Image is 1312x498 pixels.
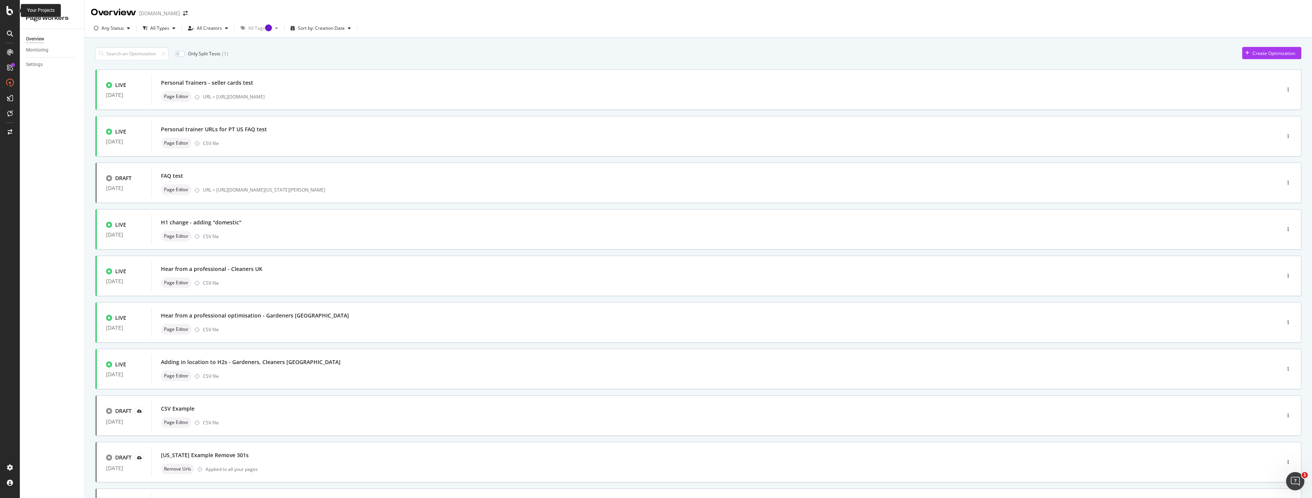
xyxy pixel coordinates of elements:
[1302,472,1308,478] span: 1
[161,231,191,242] div: neutral label
[203,233,219,240] div: CSV file
[206,466,258,472] div: Applied to all your pages
[164,327,188,332] span: Page Editor
[115,174,132,182] div: DRAFT
[26,35,79,43] a: Overview
[106,371,142,377] div: [DATE]
[183,11,188,16] div: arrow-right-arrow-left
[164,374,188,378] span: Page Editor
[161,277,191,288] div: neutral label
[115,128,126,135] div: LIVE
[150,26,169,31] div: All Types
[115,221,126,229] div: LIVE
[26,46,79,54] a: Monitoring
[161,184,191,195] div: neutral label
[203,140,219,147] div: CSV file
[95,47,169,60] input: Search an Optimization
[115,454,132,461] div: DRAFT
[106,419,142,425] div: [DATE]
[106,92,142,98] div: [DATE]
[161,219,241,226] div: H1 change - adding "domestic"
[115,314,126,322] div: LIVE
[115,407,132,415] div: DRAFT
[161,138,191,148] div: neutral label
[115,361,126,368] div: LIVE
[106,139,142,145] div: [DATE]
[26,61,79,69] a: Settings
[1253,50,1295,56] div: Create Optimization
[106,465,142,471] div: [DATE]
[164,234,188,239] span: Page Editor
[91,6,136,19] div: Overview
[106,278,142,284] div: [DATE]
[203,373,219,379] div: CSV file
[161,371,191,381] div: neutral label
[203,187,1248,193] div: URL = [URL][DOMAIN_NAME][US_STATE][PERSON_NAME]
[185,22,231,34] button: All Creators
[161,324,191,335] div: neutral label
[26,61,43,69] div: Settings
[265,24,272,31] div: Tooltip anchor
[164,280,188,285] span: Page Editor
[161,312,349,319] div: Hear from a professional optimisation - Gardeners [GEOGRAPHIC_DATA]
[161,358,341,366] div: Adding in location to H2s - Gardeners, Cleaners [GEOGRAPHIC_DATA]
[161,126,267,133] div: Personal trainer URLs for PT US FAQ test
[26,14,78,23] div: PageWorkers
[106,185,142,191] div: [DATE]
[161,464,194,474] div: neutral label
[161,79,253,87] div: Personal Trainers - seller cards test
[203,326,219,333] div: CSV file
[203,280,219,286] div: CSV file
[101,26,124,31] div: Any Status
[161,172,183,180] div: FAQ test
[298,26,345,31] div: Sort by: Creation Date
[106,325,142,331] div: [DATE]
[26,46,48,54] div: Monitoring
[1286,472,1304,490] iframe: Intercom live chat
[164,187,188,192] span: Page Editor
[164,141,188,145] span: Page Editor
[115,268,126,275] div: LIVE
[188,50,220,57] div: Only Split Tests
[164,420,188,425] span: Page Editor
[197,26,222,31] div: All Creators
[161,265,262,273] div: Hear from a professional - Cleaners UK
[203,93,1248,100] div: URL = [URL][DOMAIN_NAME]
[115,81,126,89] div: LIVE
[222,50,228,58] div: ( 1 )
[161,451,249,459] div: [US_STATE] Example Remove 301s
[139,10,180,17] div: [DOMAIN_NAME]
[1242,47,1301,59] button: Create Optimization
[91,22,133,34] button: Any Status
[161,91,191,102] div: neutral label
[203,419,219,426] div: CSV file
[238,22,281,34] button: All TagsTooltip anchor
[248,26,272,31] div: All Tags
[106,232,142,238] div: [DATE]
[164,94,188,99] span: Page Editor
[161,417,191,428] div: neutral label
[27,7,55,14] div: Your Projects
[288,22,354,34] button: Sort by: Creation Date
[140,22,178,34] button: All Types
[26,35,44,43] div: Overview
[164,467,191,471] span: Remove Urls
[161,405,195,413] div: CSV Example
